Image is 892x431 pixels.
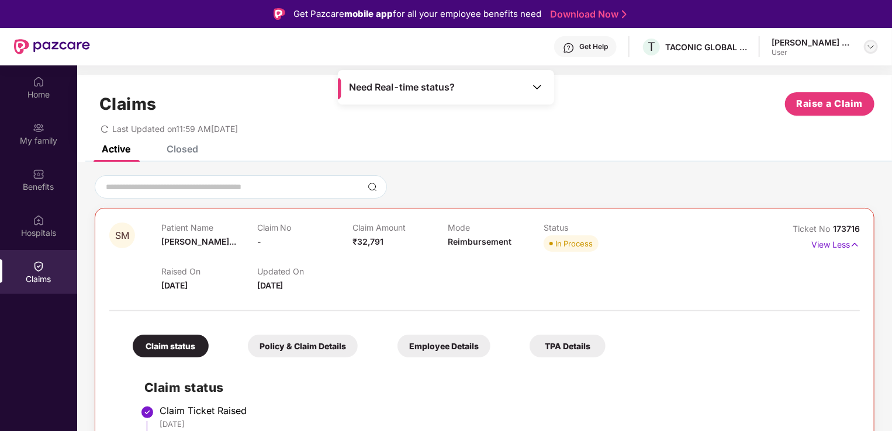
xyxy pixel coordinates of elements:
p: Mode [448,223,544,232]
p: Claim Amount [352,223,448,232]
img: Stroke [622,8,627,20]
p: Patient Name [161,223,257,232]
strong: mobile app [344,8,393,19]
p: View Less [811,235,860,251]
img: svg+xml;base64,PHN2ZyBpZD0iSGVscC0zMngzMiIgeG1sbnM9Imh0dHA6Ly93d3cudzMub3JnLzIwMDAvc3ZnIiB3aWR0aD... [563,42,575,54]
img: svg+xml;base64,PHN2ZyB3aWR0aD0iMjAiIGhlaWdodD0iMjAiIHZpZXdCb3g9IjAgMCAyMCAyMCIgZmlsbD0ibm9uZSIgeG... [33,122,44,134]
p: Updated On [257,266,352,276]
div: In Process [555,238,593,249]
div: Policy & Claim Details [248,335,358,357]
span: ₹32,791 [352,237,383,246]
img: svg+xml;base64,PHN2ZyBpZD0iSG9tZSIgeG1sbnM9Imh0dHA6Ly93d3cudzMub3JnLzIwMDAvc3ZnIiB3aWR0aD0iMjAiIG... [33,76,44,88]
span: Ticket No [793,224,833,234]
img: svg+xml;base64,PHN2ZyBpZD0iRHJvcGRvd24tMzJ4MzIiIHhtbG5zPSJodHRwOi8vd3d3LnczLm9yZy8yMDAwL3N2ZyIgd2... [866,42,876,51]
img: svg+xml;base64,PHN2ZyBpZD0iSG9zcGl0YWxzIiB4bWxucz0iaHR0cDovL3d3dy53My5vcmcvMjAwMC9zdmciIHdpZHRoPS... [33,214,44,226]
span: SM [115,231,129,241]
p: Raised On [161,266,257,276]
div: Get Help [579,42,608,51]
img: svg+xml;base64,PHN2ZyBpZD0iU3RlcC1Eb25lLTMyeDMyIiB4bWxucz0iaHR0cDovL3d3dy53My5vcmcvMjAwMC9zdmciIH... [140,405,154,419]
img: svg+xml;base64,PHN2ZyBpZD0iU2VhcmNoLTMyeDMyIiB4bWxucz0iaHR0cDovL3d3dy53My5vcmcvMjAwMC9zdmciIHdpZH... [368,182,377,192]
button: Raise a Claim [785,92,874,116]
p: Status [544,223,639,232]
span: - [257,237,261,246]
span: T [648,40,655,54]
div: User [772,48,853,57]
p: Claim No [257,223,352,232]
span: Last Updated on 11:59 AM[DATE] [112,124,238,134]
div: Get Pazcare for all your employee benefits need [293,7,541,21]
div: Closed [167,143,198,155]
span: redo [101,124,109,134]
div: [PERSON_NAME] Thahazeb [PERSON_NAME] [772,37,853,48]
div: TPA Details [530,335,606,357]
img: Logo [274,8,285,20]
span: [PERSON_NAME]... [161,237,236,246]
div: Claim Ticket Raised [160,405,848,416]
a: Download Now [550,8,623,20]
h2: Claim status [144,378,848,397]
img: svg+xml;base64,PHN2ZyB4bWxucz0iaHR0cDovL3d3dy53My5vcmcvMjAwMC9zdmciIHdpZHRoPSIxNyIgaGVpZ2h0PSIxNy... [850,238,860,251]
img: svg+xml;base64,PHN2ZyBpZD0iQ2xhaW0iIHhtbG5zPSJodHRwOi8vd3d3LnczLm9yZy8yMDAwL3N2ZyIgd2lkdGg9IjIwIi... [33,260,44,272]
img: Toggle Icon [531,81,543,93]
div: [DATE] [160,419,848,429]
span: Need Real-time status? [349,81,455,93]
span: Raise a Claim [797,96,863,111]
img: svg+xml;base64,PHN2ZyBpZD0iQmVuZWZpdHMiIHhtbG5zPSJodHRwOi8vd3d3LnczLm9yZy8yMDAwL3N2ZyIgd2lkdGg9Ij... [33,168,44,180]
span: 173716 [833,224,860,234]
img: New Pazcare Logo [14,39,90,54]
span: Reimbursement [448,237,512,246]
span: [DATE] [257,280,283,290]
div: Claim status [133,335,209,357]
div: TACONIC GLOBAL SOLUTIONS PRIVATE LIMITED [665,41,747,53]
div: Employee Details [397,335,490,357]
h1: Claims [99,94,157,114]
span: [DATE] [161,280,188,290]
div: Active [102,143,130,155]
